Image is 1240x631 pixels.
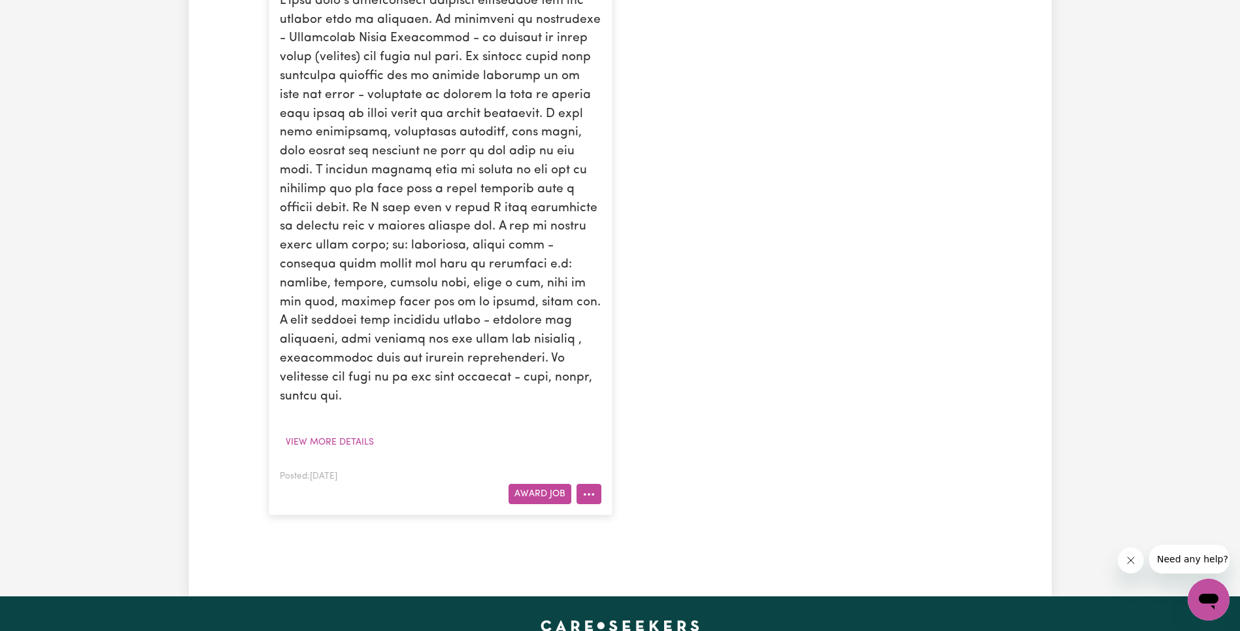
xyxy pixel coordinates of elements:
iframe: Button to launch messaging window [1188,579,1230,621]
iframe: Message from company [1149,545,1230,573]
button: Award Job [509,484,571,504]
span: Posted: [DATE] [280,472,337,481]
iframe: Close message [1118,547,1144,573]
button: View more details [280,432,380,452]
button: More options [577,484,601,504]
a: Careseekers home page [541,620,699,630]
